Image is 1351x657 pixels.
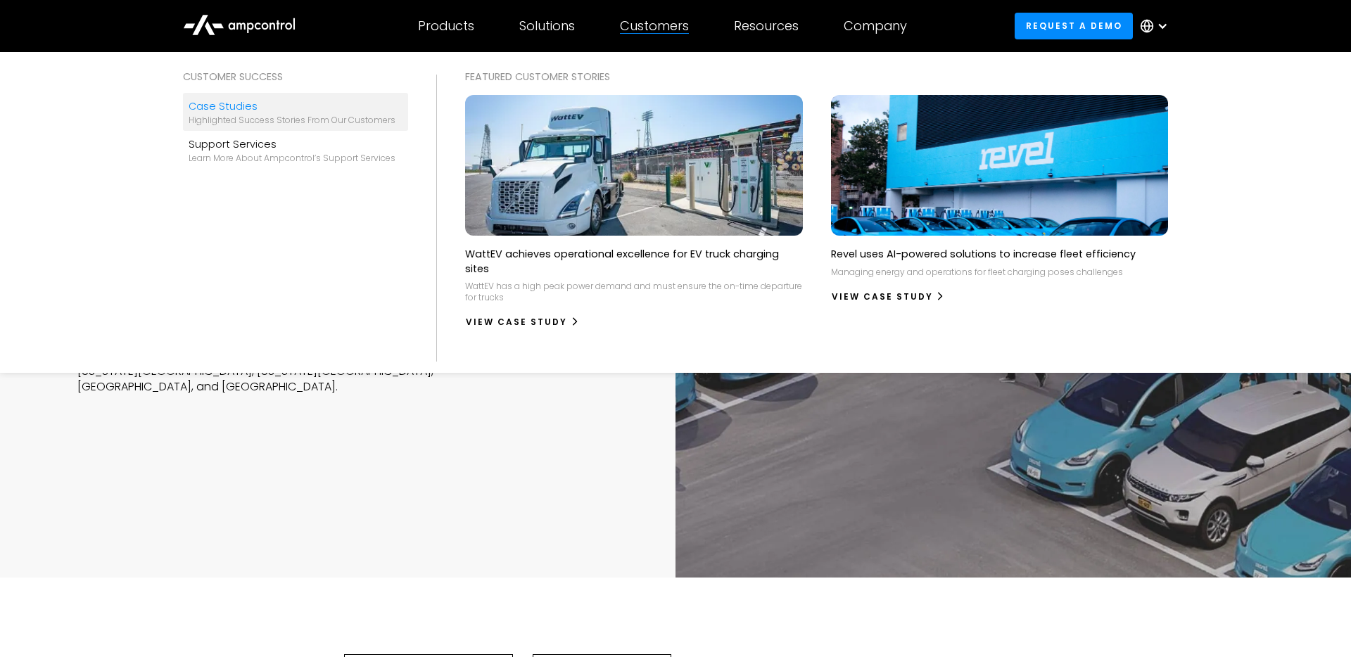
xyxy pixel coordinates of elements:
div: Featured Customer Stories [465,69,1168,84]
div: Learn more about Ampcontrol’s support services [189,153,395,164]
div: Solutions [519,18,575,34]
div: Highlighted success stories From Our Customers [189,115,395,126]
div: Case Studies [189,98,395,114]
div: Resources [734,18,799,34]
a: Request a demo [1015,13,1133,39]
p: WattEV achieves operational excellence for EV truck charging sites [465,247,803,275]
div: Company [844,18,907,34]
div: Customer success [183,69,408,84]
div: View Case Study [832,291,933,303]
div: Customers [620,18,689,34]
a: Support ServicesLearn more about Ampcontrol’s support services [183,131,408,169]
a: Case StudiesHighlighted success stories From Our Customers [183,93,408,131]
p: Revel uses AI-powered solutions to increase fleet efficiency [831,247,1136,261]
p: WattEV has a high peak power demand and must ensure the on-time departure for trucks [465,281,803,302]
div: Support Services [189,136,395,152]
a: View Case Study [465,311,580,333]
div: Products [418,18,474,34]
div: View Case Study [466,316,567,328]
a: View Case Study [831,286,946,308]
p: Managing energy and operations for fleet charging poses challenges [831,267,1123,278]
